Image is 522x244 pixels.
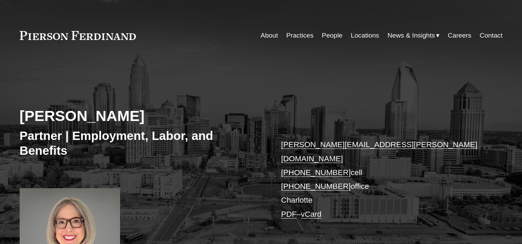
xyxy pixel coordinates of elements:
h2: [PERSON_NAME] [20,107,261,125]
a: vCard [301,210,322,218]
a: Practices [286,29,314,42]
a: [PHONE_NUMBER] [281,182,351,191]
a: [PERSON_NAME][EMAIL_ADDRESS][PERSON_NAME][DOMAIN_NAME] [281,140,477,163]
p: cell office Charlotte – [281,138,482,221]
a: About [260,29,278,42]
a: Locations [351,29,379,42]
a: People [322,29,343,42]
a: [PHONE_NUMBER] [281,168,351,177]
h3: Partner | Employment, Labor, and Benefits [20,128,261,158]
a: Careers [448,29,471,42]
a: folder dropdown [387,29,440,42]
span: News & Insights [387,30,435,42]
a: PDF [281,210,297,218]
a: Contact [480,29,502,42]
